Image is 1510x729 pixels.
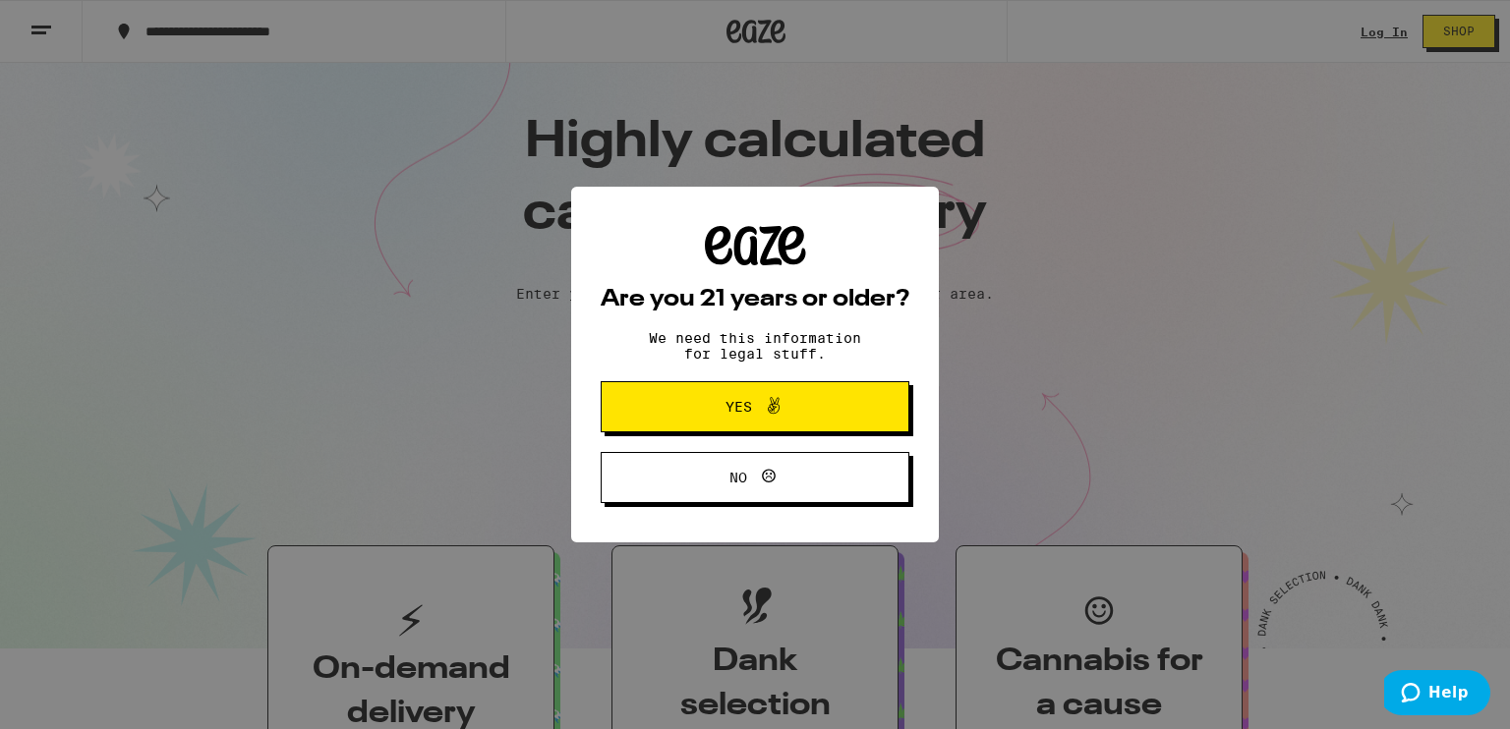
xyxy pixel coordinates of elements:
p: We need this information for legal stuff. [632,330,878,362]
span: No [729,471,747,484]
iframe: Opens a widget where you can find more information [1384,670,1490,719]
h2: Are you 21 years or older? [601,288,909,311]
button: No [601,452,909,503]
span: Yes [726,400,752,414]
button: Yes [601,381,909,432]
